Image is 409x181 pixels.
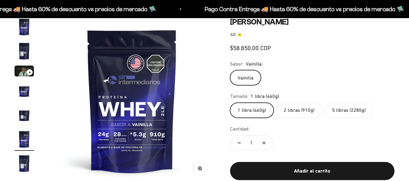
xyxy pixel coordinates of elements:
[230,136,248,150] button: Reducir cantidad
[15,154,34,173] img: Proteína Whey - Vainilla
[246,60,262,68] span: Vainilla
[251,92,279,100] span: 1 libra (460g)
[15,81,34,102] button: Ir al artículo 4
[230,17,394,27] h1: [PERSON_NAME]
[230,31,236,38] span: 4.8
[15,17,34,37] img: Proteína Whey - Vainilla
[15,130,34,149] img: Proteína Whey - Vainilla
[230,43,271,53] sale-price: $58.850,00 COP
[15,130,34,151] button: Ir al artículo 6
[205,4,404,14] p: Pago Contra Entrega 🚚 Hasta 60% de descuento vs precios de mercado 🛸
[15,105,34,127] button: Ir al artículo 5
[15,41,34,61] img: Proteína Whey - Vainilla
[230,31,394,38] a: 4.84.8 de 5.0 estrellas
[15,105,34,125] img: Proteína Whey - Vainilla
[255,136,273,150] button: Aumentar cantidad
[15,81,34,101] img: Proteína Whey - Vainilla
[15,66,34,78] button: Ir al artículo 3
[15,41,34,63] button: Ir al artículo 2
[15,17,34,38] button: Ir al artículo 1
[230,60,243,68] legend: Sabor:
[15,154,34,175] button: Ir al artículo 7
[230,125,249,133] label: Cantidad:
[230,162,394,180] button: Añadir al carrito
[230,92,248,100] legend: Tamaño:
